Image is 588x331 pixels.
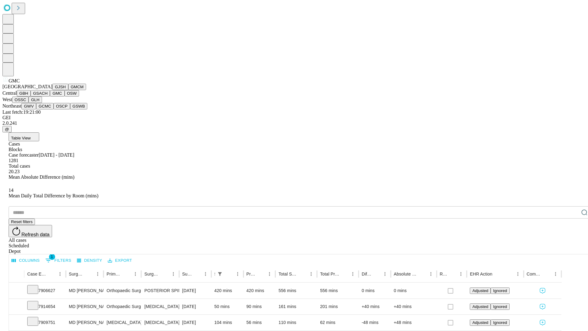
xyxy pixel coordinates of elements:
[2,115,586,120] div: GEI
[12,318,21,328] button: Expand
[2,109,41,115] span: Last fetch: 19:21:00
[2,97,12,102] span: West
[68,84,86,90] button: GMCM
[5,127,9,131] span: @
[11,136,31,140] span: Table View
[278,272,298,276] div: Total Scheduled Duration
[472,288,488,293] span: Adjusted
[52,84,68,90] button: GJSH
[21,232,50,237] span: Refresh data
[362,315,388,330] div: -48 mins
[472,320,488,325] span: Adjusted
[11,219,32,224] span: Reset filters
[31,90,50,97] button: GSACH
[247,283,273,299] div: 420 mins
[182,272,192,276] div: Surgery Date
[182,299,208,314] div: [DATE]
[9,163,30,169] span: Total cases
[85,270,93,278] button: Sort
[44,256,73,265] button: Show filters
[2,103,21,108] span: Northeast
[21,103,36,109] button: GWV
[69,315,100,330] div: MD [PERSON_NAME] [PERSON_NAME] Md
[54,103,70,109] button: OSCP
[182,315,208,330] div: [DATE]
[9,174,74,180] span: Mean Absolute Difference (mins)
[106,256,134,265] button: Export
[39,152,74,158] span: [DATE] - [DATE]
[340,270,349,278] button: Sort
[9,132,39,141] button: Table View
[12,97,29,103] button: OSSC
[27,272,47,276] div: Case Epic Id
[27,315,63,330] div: 7909751
[320,315,356,330] div: 62 mins
[394,315,434,330] div: +48 mins
[9,225,52,237] button: Refresh data
[320,299,356,314] div: 201 mins
[349,270,357,278] button: Menu
[201,270,210,278] button: Menu
[457,270,465,278] button: Menu
[307,270,315,278] button: Menu
[320,283,356,299] div: 556 mins
[527,272,542,276] div: Comments
[247,272,256,276] div: Predicted In Room Duration
[362,299,388,314] div: +40 mins
[381,270,389,278] button: Menu
[493,270,502,278] button: Sort
[418,270,427,278] button: Sort
[9,152,39,158] span: Case forecaster
[69,272,84,276] div: Surgeon Name
[472,304,488,309] span: Adjusted
[69,299,100,314] div: MD [PERSON_NAME] [PERSON_NAME] Md
[193,270,201,278] button: Sort
[9,78,20,83] span: GMC
[491,303,509,310] button: Ignored
[49,254,55,260] span: 1
[65,90,79,97] button: OSW
[470,303,491,310] button: Adjusted
[70,103,88,109] button: GSWB
[17,90,31,97] button: GBH
[2,126,12,132] button: @
[216,270,224,278] button: Show filters
[28,97,42,103] button: GLH
[36,103,54,109] button: GCMC
[543,270,551,278] button: Sort
[9,188,13,193] span: 14
[320,272,339,276] div: Total Predicted Duration
[9,193,98,198] span: Mean Daily Total Difference by Room (mins)
[247,299,273,314] div: 90 mins
[10,256,41,265] button: Select columns
[144,299,176,314] div: [MEDICAL_DATA] DRAINAGE DEEP [MEDICAL_DATA] POSTERIOR [MEDICAL_DATA] SPINE
[394,283,434,299] div: 0 mins
[2,90,17,96] span: Central
[214,299,240,314] div: 50 mins
[12,286,21,296] button: Expand
[551,270,560,278] button: Menu
[9,169,20,174] span: 20.23
[362,272,371,276] div: Difference
[107,315,138,330] div: [MEDICAL_DATA]
[69,283,100,299] div: MD [PERSON_NAME] [PERSON_NAME] Md
[470,272,492,276] div: EHR Action
[27,299,63,314] div: 7914654
[470,287,491,294] button: Adjusted
[493,288,507,293] span: Ignored
[514,270,522,278] button: Menu
[225,270,233,278] button: Sort
[216,270,224,278] div: 1 active filter
[144,272,160,276] div: Surgery Name
[298,270,307,278] button: Sort
[247,315,273,330] div: 56 mins
[144,283,176,299] div: POSTERIOR SPINE SEGMENTAL INSTRUMENTATION 13 OR MORE PSF
[470,319,491,326] button: Adjusted
[372,270,381,278] button: Sort
[278,283,314,299] div: 556 mins
[169,270,178,278] button: Menu
[362,283,388,299] div: 0 mins
[107,272,122,276] div: Primary Service
[493,320,507,325] span: Ignored
[2,84,52,89] span: [GEOGRAPHIC_DATA]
